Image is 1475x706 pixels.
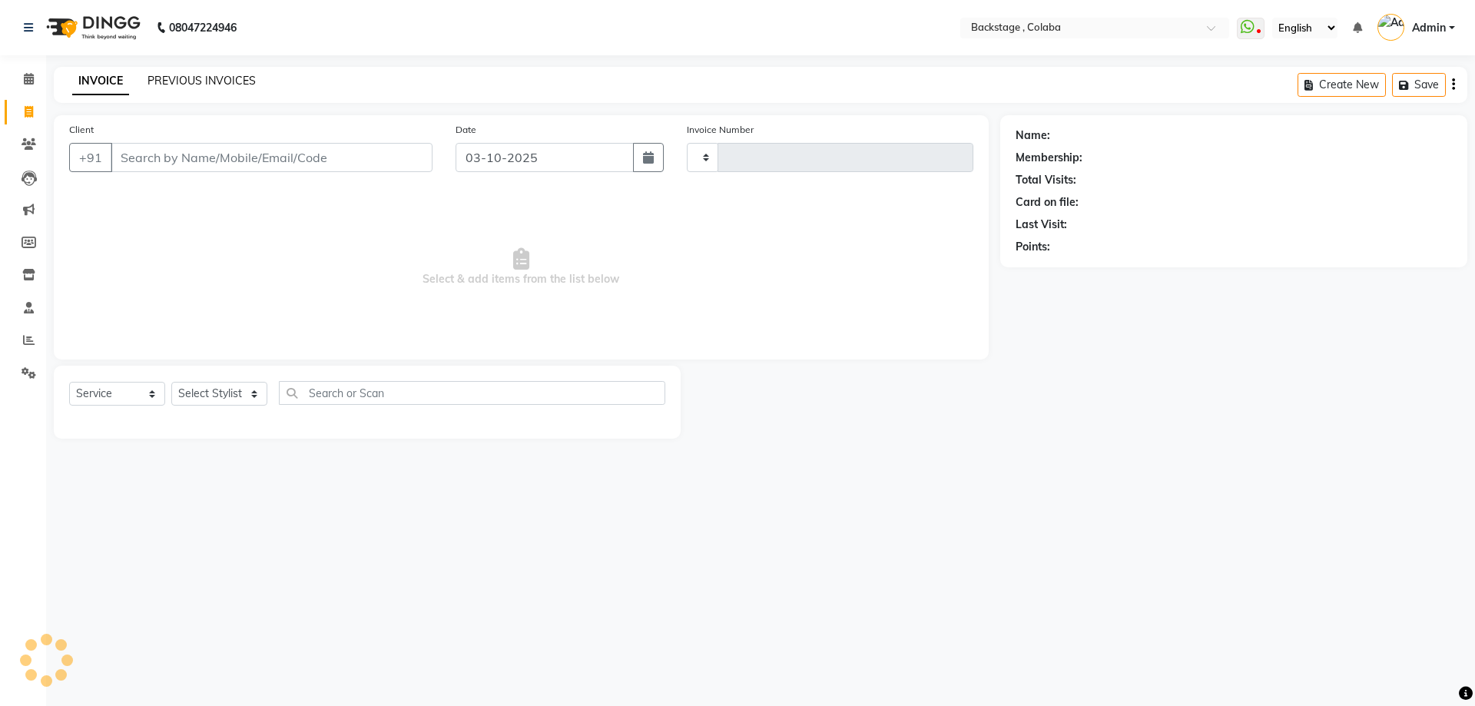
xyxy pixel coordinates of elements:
[69,191,973,344] span: Select & add items from the list below
[111,143,433,172] input: Search by Name/Mobile/Email/Code
[39,6,144,49] img: logo
[1016,172,1076,188] div: Total Visits:
[1016,217,1067,233] div: Last Visit:
[169,6,237,49] b: 08047224946
[147,74,256,88] a: PREVIOUS INVOICES
[1016,194,1079,210] div: Card on file:
[1016,239,1050,255] div: Points:
[279,381,665,405] input: Search or Scan
[456,123,476,137] label: Date
[687,123,754,137] label: Invoice Number
[69,123,94,137] label: Client
[1016,150,1082,166] div: Membership:
[69,143,112,172] button: +91
[1016,128,1050,144] div: Name:
[72,68,129,95] a: INVOICE
[1412,20,1446,36] span: Admin
[1298,73,1386,97] button: Create New
[1392,73,1446,97] button: Save
[1377,14,1404,41] img: Admin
